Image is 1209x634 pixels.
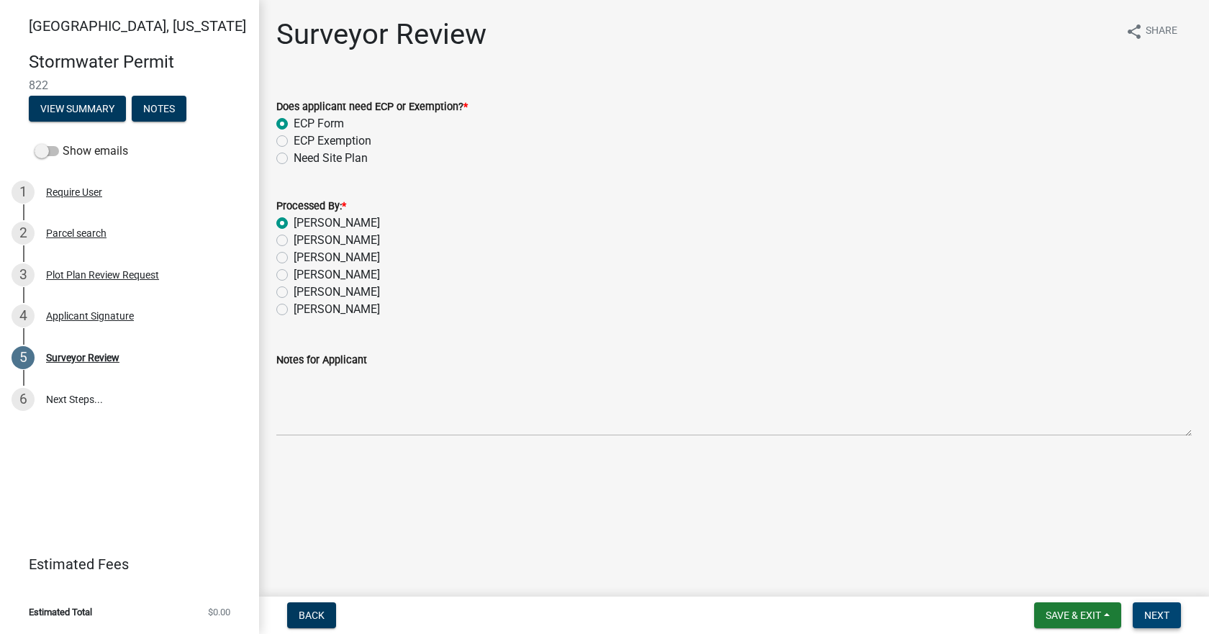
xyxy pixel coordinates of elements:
[208,607,230,617] span: $0.00
[1046,610,1101,621] span: Save & Exit
[294,266,380,284] label: [PERSON_NAME]
[1114,17,1189,45] button: shareShare
[276,356,367,366] label: Notes for Applicant
[46,311,134,321] div: Applicant Signature
[29,52,248,73] h4: Stormwater Permit
[12,181,35,204] div: 1
[29,104,126,115] wm-modal-confirm: Summary
[12,304,35,327] div: 4
[46,187,102,197] div: Require User
[29,607,92,617] span: Estimated Total
[276,102,468,112] label: Does applicant need ECP or Exemption?
[1126,23,1143,40] i: share
[294,214,380,232] label: [PERSON_NAME]
[294,301,380,318] label: [PERSON_NAME]
[46,353,119,363] div: Surveyor Review
[46,270,159,280] div: Plot Plan Review Request
[1146,23,1177,40] span: Share
[294,150,368,167] label: Need Site Plan
[132,96,186,122] button: Notes
[294,132,371,150] label: ECP Exemption
[299,610,325,621] span: Back
[29,96,126,122] button: View Summary
[1034,602,1121,628] button: Save & Exit
[12,346,35,369] div: 5
[276,17,486,52] h1: Surveyor Review
[12,222,35,245] div: 2
[294,232,380,249] label: [PERSON_NAME]
[46,228,107,238] div: Parcel search
[132,104,186,115] wm-modal-confirm: Notes
[1144,610,1169,621] span: Next
[29,78,230,92] span: 822
[294,249,380,266] label: [PERSON_NAME]
[12,388,35,411] div: 6
[29,17,246,35] span: [GEOGRAPHIC_DATA], [US_STATE]
[287,602,336,628] button: Back
[294,115,344,132] label: ECP Form
[1133,602,1181,628] button: Next
[12,550,236,579] a: Estimated Fees
[35,142,128,160] label: Show emails
[294,284,380,301] label: [PERSON_NAME]
[276,201,346,212] label: Processed By:
[12,263,35,286] div: 3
